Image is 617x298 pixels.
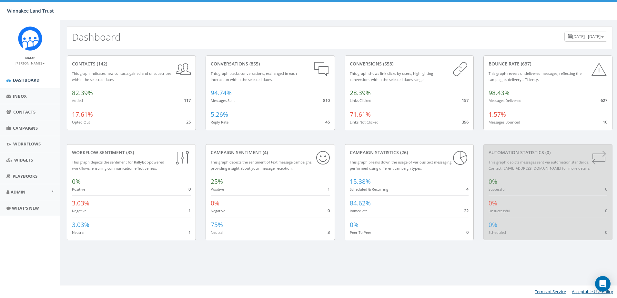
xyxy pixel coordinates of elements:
small: This graph breaks down the usage of various text messaging performed using different campaign types. [350,160,451,171]
small: Scheduled & Recurring [350,187,388,192]
span: 25 [186,119,191,125]
span: 0 [605,186,607,192]
div: conversations [211,61,329,67]
span: 25% [211,177,223,186]
span: 0 [466,229,469,235]
span: 5.26% [211,110,228,119]
small: Negative [211,208,225,213]
div: Workflow Sentiment [72,149,191,156]
span: 10 [603,119,607,125]
div: Open Intercom Messenger [595,276,611,292]
span: (142) [96,61,107,67]
span: 0% [211,199,219,207]
span: 28.39% [350,89,371,97]
small: This graph shows link clicks by users, highlighting conversions within the selected dates range. [350,71,433,82]
span: (33) [125,149,134,155]
small: Unsuccessful [489,208,510,213]
span: 0% [489,221,497,229]
span: 45 [325,119,330,125]
span: 0 [188,186,191,192]
div: conversions [350,61,469,67]
small: Immediate [350,208,368,213]
small: Messages Sent [211,98,235,103]
span: [DATE] - [DATE] [572,34,601,39]
span: 0 [605,229,607,235]
span: (553) [382,61,393,67]
img: Rally_Corp_Icon.png [18,26,42,51]
small: This graph depicts the sentiment for RallyBot-powered workflows, ensuring communication effective... [72,160,164,171]
small: This graph tracks conversations, exchanged in each interaction within the selected dates. [211,71,297,82]
span: (0) [544,149,551,155]
small: This graph reveals undelivered messages, reflecting the campaign's delivery efficiency. [489,71,582,82]
span: Admin [11,189,25,195]
span: 1.57% [489,110,506,119]
span: 22 [464,208,469,214]
span: Dashboard [13,77,40,83]
a: Terms of Service [535,289,566,294]
span: Inbox [13,93,27,99]
span: Winnakee Land Trust [7,8,54,14]
small: Links Clicked [350,98,371,103]
span: 0% [350,221,359,229]
span: Widgets [14,157,33,163]
span: Playbooks [13,173,37,179]
small: Peer To Peer [350,230,371,235]
span: Workflows [13,141,41,147]
a: Acceptable Use Policy [572,289,613,294]
span: 4 [466,186,469,192]
span: 117 [184,97,191,103]
a: [PERSON_NAME] [15,60,45,66]
small: Neutral [72,230,85,235]
span: 0 [605,208,607,214]
span: 17.61% [72,110,93,119]
span: 627 [601,97,607,103]
small: Links Not Clicked [350,120,379,124]
small: [PERSON_NAME] [15,61,45,65]
span: 1 [188,229,191,235]
small: Scheduled [489,230,506,235]
div: Bounce Rate [489,61,607,67]
span: 15.38% [350,177,371,186]
small: This graph indicates new contacts gained and unsubscribes within the selected dates. [72,71,171,82]
small: Successful [489,187,506,192]
div: Automation Statistics [489,149,607,156]
span: 75% [211,221,223,229]
small: Messages Bounced [489,120,520,124]
span: What's New [12,205,39,211]
span: 0% [489,177,497,186]
span: 84.62% [350,199,371,207]
span: 71.61% [350,110,371,119]
small: Neutral [211,230,223,235]
span: 0% [489,199,497,207]
small: Negative [72,208,86,213]
span: (637) [520,61,531,67]
span: 82.39% [72,89,93,97]
small: Opted Out [72,120,90,124]
span: 0% [72,177,81,186]
span: 3.03% [72,221,89,229]
span: Campaigns [13,125,38,131]
span: 1 [188,208,191,214]
small: Messages Delivered [489,98,521,103]
div: contacts [72,61,191,67]
span: (4) [261,149,268,155]
span: 1 [328,186,330,192]
span: 810 [323,97,330,103]
span: 94.74% [211,89,232,97]
div: Campaign Statistics [350,149,469,156]
div: Campaign Sentiment [211,149,329,156]
small: Added [72,98,83,103]
h2: Dashboard [72,32,121,42]
span: 0 [328,208,330,214]
small: Positive [211,187,224,192]
span: 157 [462,97,469,103]
span: (26) [399,149,408,155]
span: (855) [248,61,260,67]
small: Reply Rate [211,120,228,124]
small: This graph depicts messages sent via automation standards. Contact [EMAIL_ADDRESS][DOMAIN_NAME] f... [489,160,590,171]
span: 98.43% [489,89,510,97]
small: Name [25,56,35,60]
small: This graph depicts the sentiment of text message campaigns, providing insight about your message ... [211,160,312,171]
small: Positive [72,187,85,192]
span: 3.03% [72,199,89,207]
